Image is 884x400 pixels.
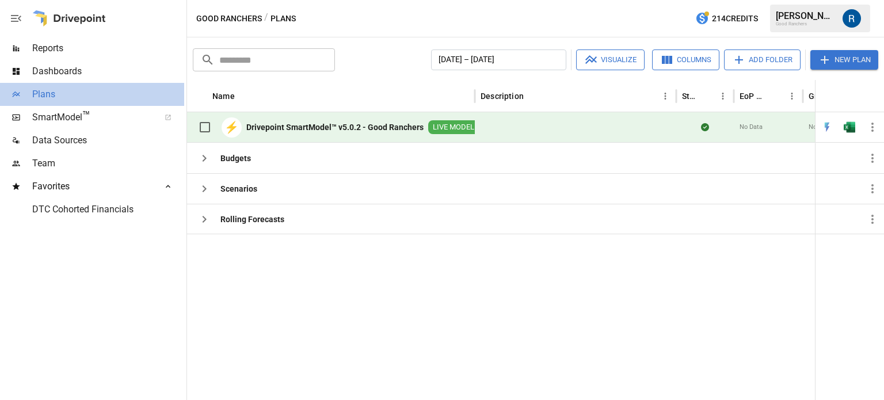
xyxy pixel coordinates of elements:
img: Roman Romero [843,9,861,28]
b: Rolling Forecasts [220,214,284,225]
button: Sort [525,88,541,104]
div: / [264,12,268,26]
div: ⚡ [222,117,242,138]
button: Sort [868,88,884,104]
button: Description column menu [657,88,673,104]
b: Scenarios [220,183,257,195]
button: Add Folder [724,49,801,70]
button: New Plan [810,50,878,70]
div: Open in Quick Edit [821,121,833,133]
div: Open in Excel [844,121,855,133]
span: Favorites [32,180,152,193]
button: Status column menu [715,88,731,104]
div: Description [481,92,524,101]
span: 214 Credits [712,12,758,26]
span: Dashboards [32,64,184,78]
span: Reports [32,41,184,55]
div: Status [682,92,698,101]
b: Drivepoint SmartModel™ v5.0.2 - Good Ranchers [246,121,424,133]
span: Team [32,157,184,170]
span: SmartModel [32,111,152,124]
div: Name [212,92,235,101]
button: Sort [236,88,252,104]
div: Good Ranchers [776,21,836,26]
button: Good Ranchers [196,12,262,26]
button: Roman Romero [836,2,868,35]
span: Data Sources [32,134,184,147]
span: ™ [82,109,90,123]
span: Plans [32,87,184,101]
div: [PERSON_NAME] [776,10,836,21]
span: DTC Cohorted Financials [32,203,184,216]
span: No Data [809,123,832,132]
b: Budgets [220,153,251,164]
button: EoP Cash column menu [784,88,800,104]
span: No Data [740,123,763,132]
div: EoP Cash [740,92,767,101]
button: Columns [652,49,719,70]
button: [DATE] – [DATE] [431,49,566,70]
img: g5qfjXmAAAAABJRU5ErkJggg== [844,121,855,133]
img: quick-edit-flash.b8aec18c.svg [821,121,833,133]
div: Gross Sales [809,92,847,101]
button: Sort [699,88,715,104]
span: LIVE MODEL [428,122,479,133]
button: Visualize [576,49,645,70]
button: Sort [768,88,784,104]
button: 214Credits [691,8,763,29]
div: Sync complete [701,121,709,133]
